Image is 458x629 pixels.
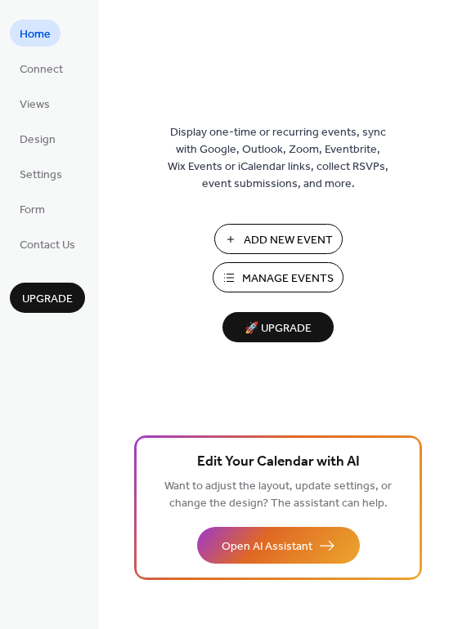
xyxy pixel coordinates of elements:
[164,475,392,515] span: Want to adjust the layout, update settings, or change the design? The assistant can help.
[10,230,85,257] a: Contact Us
[222,312,334,342] button: 🚀 Upgrade
[20,96,50,114] span: Views
[10,160,72,187] a: Settings
[10,20,61,47] a: Home
[20,167,62,184] span: Settings
[10,55,73,82] a: Connect
[10,195,55,222] a: Form
[222,538,312,555] span: Open AI Assistant
[197,527,360,564] button: Open AI Assistant
[20,132,56,149] span: Design
[10,283,85,313] button: Upgrade
[22,291,73,308] span: Upgrade
[20,237,75,254] span: Contact Us
[10,125,65,152] a: Design
[168,124,388,193] span: Display one-time or recurring events, sync with Google, Outlook, Zoom, Eventbrite, Wix Events or ...
[244,232,333,249] span: Add New Event
[213,262,343,292] button: Manage Events
[197,451,360,474] span: Edit Your Calendar with AI
[214,224,343,254] button: Add New Event
[242,270,334,288] span: Manage Events
[20,61,63,78] span: Connect
[20,202,45,219] span: Form
[232,318,324,340] span: 🚀 Upgrade
[20,26,51,43] span: Home
[10,90,60,117] a: Views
